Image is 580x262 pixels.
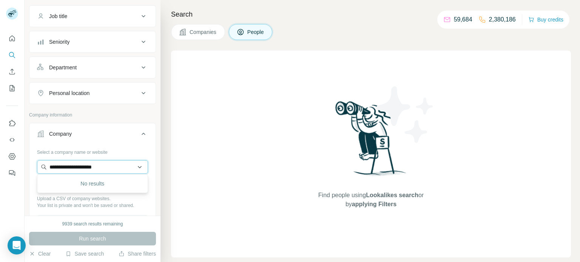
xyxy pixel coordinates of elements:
[29,33,156,51] button: Seniority
[29,250,51,257] button: Clear
[37,215,148,228] button: Upload a list of companies
[6,150,18,163] button: Dashboard
[62,221,123,227] div: 9939 search results remaining
[528,14,563,25] button: Buy credits
[371,81,439,149] img: Surfe Illustration - Stars
[65,250,104,257] button: Save search
[37,146,148,156] div: Select a company name or website
[6,48,18,62] button: Search
[29,58,156,77] button: Department
[39,176,146,191] div: No results
[29,7,156,25] button: Job title
[6,166,18,180] button: Feedback
[489,15,516,24] p: 2,380,186
[190,28,217,36] span: Companies
[171,9,571,20] h4: Search
[6,116,18,130] button: Use Surfe on LinkedIn
[352,201,396,207] span: applying Filters
[29,125,156,146] button: Company
[454,15,472,24] p: 59,684
[49,38,69,46] div: Seniority
[310,191,431,209] span: Find people using or by
[49,89,89,97] div: Personal location
[332,99,410,183] img: Surfe Illustration - Woman searching with binoculars
[37,195,148,202] p: Upload a CSV of company websites.
[119,250,156,257] button: Share filters
[6,133,18,147] button: Use Surfe API
[49,130,72,138] div: Company
[8,236,26,254] div: Open Intercom Messenger
[29,84,156,102] button: Personal location
[6,65,18,78] button: Enrich CSV
[29,112,156,118] p: Company information
[37,202,148,209] p: Your list is private and won't be saved or shared.
[6,81,18,95] button: My lists
[6,32,18,45] button: Quick start
[49,64,77,71] div: Department
[366,192,418,198] span: Lookalikes search
[49,12,67,20] div: Job title
[247,28,265,36] span: People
